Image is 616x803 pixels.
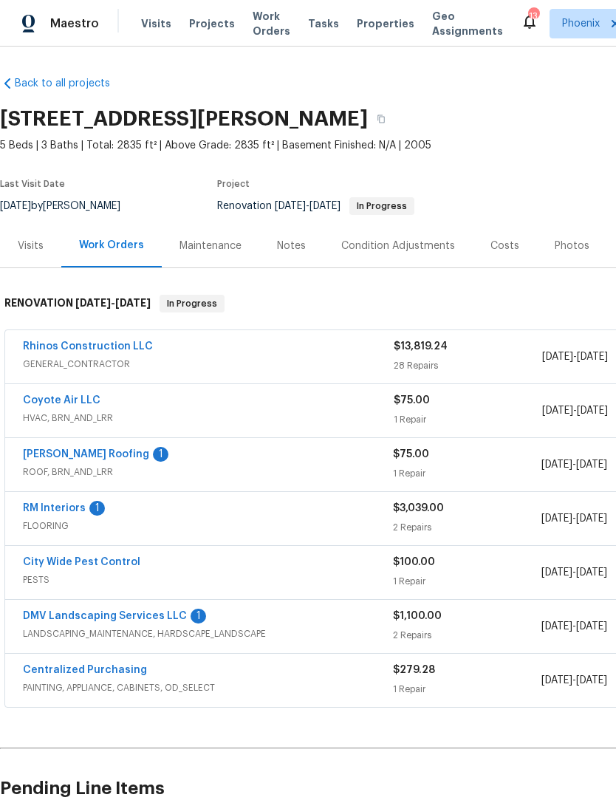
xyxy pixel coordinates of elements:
span: [DATE] [542,406,573,416]
div: 1 Repair [393,682,541,697]
a: RM Interiors [23,503,86,513]
span: $13,819.24 [394,341,448,352]
span: - [541,619,607,634]
span: - [541,673,607,688]
h6: RENOVATION [4,295,151,312]
span: [DATE] [541,459,572,470]
span: [DATE] [541,567,572,578]
span: [DATE] [115,298,151,308]
span: - [542,349,608,364]
div: 1 [191,609,206,623]
span: Geo Assignments [432,9,503,38]
span: [DATE] [576,459,607,470]
span: Properties [357,16,414,31]
a: Rhinos Construction LLC [23,341,153,352]
span: In Progress [161,296,223,311]
div: 1 [89,501,105,516]
span: FLOORING [23,519,393,533]
span: [DATE] [275,201,306,211]
span: [DATE] [75,298,111,308]
span: Project [217,180,250,188]
span: - [541,511,607,526]
span: - [541,457,607,472]
span: Work Orders [253,9,290,38]
a: [PERSON_NAME] Roofing [23,449,149,459]
span: HVAC, BRN_AND_LRR [23,411,394,426]
span: GENERAL_CONTRACTOR [23,357,394,372]
span: LANDSCAPING_MAINTENANCE, HARDSCAPE_LANDSCAPE [23,626,393,641]
a: Coyote Air LLC [23,395,100,406]
span: PAINTING, APPLIANCE, CABINETS, OD_SELECT [23,680,393,695]
span: [DATE] [577,352,608,362]
span: Phoenix [562,16,600,31]
span: $75.00 [393,449,429,459]
div: Notes [277,239,306,253]
span: PESTS [23,573,393,587]
span: [DATE] [577,406,608,416]
span: $1,100.00 [393,611,442,621]
div: 1 [153,447,168,462]
div: 1 Repair [393,466,541,481]
span: - [275,201,340,211]
span: In Progress [351,202,413,211]
a: City Wide Pest Control [23,557,140,567]
span: $279.28 [393,665,435,675]
span: - [541,565,607,580]
span: $3,039.00 [393,503,444,513]
span: Projects [189,16,235,31]
span: [DATE] [541,675,572,686]
span: [DATE] [576,567,607,578]
span: [DATE] [541,621,572,632]
div: Maintenance [179,239,242,253]
span: ROOF, BRN_AND_LRR [23,465,393,479]
span: Tasks [308,18,339,29]
button: Copy Address [368,106,394,132]
div: Costs [490,239,519,253]
span: [DATE] [576,513,607,524]
span: $75.00 [394,395,430,406]
a: Centralized Purchasing [23,665,147,675]
span: [DATE] [542,352,573,362]
div: 1 Repair [393,574,541,589]
div: 2 Repairs [393,628,541,643]
a: DMV Landscaping Services LLC [23,611,187,621]
div: Photos [555,239,589,253]
span: [DATE] [576,621,607,632]
div: 2 Repairs [393,520,541,535]
div: Visits [18,239,44,253]
span: $100.00 [393,557,435,567]
span: - [75,298,151,308]
span: [DATE] [309,201,340,211]
div: 28 Repairs [394,358,542,373]
span: - [542,403,608,418]
span: Visits [141,16,171,31]
span: Renovation [217,201,414,211]
span: [DATE] [541,513,572,524]
div: Condition Adjustments [341,239,455,253]
span: [DATE] [576,675,607,686]
div: 13 [528,9,538,24]
div: Work Orders [79,238,144,253]
span: Maestro [50,16,99,31]
div: 1 Repair [394,412,542,427]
